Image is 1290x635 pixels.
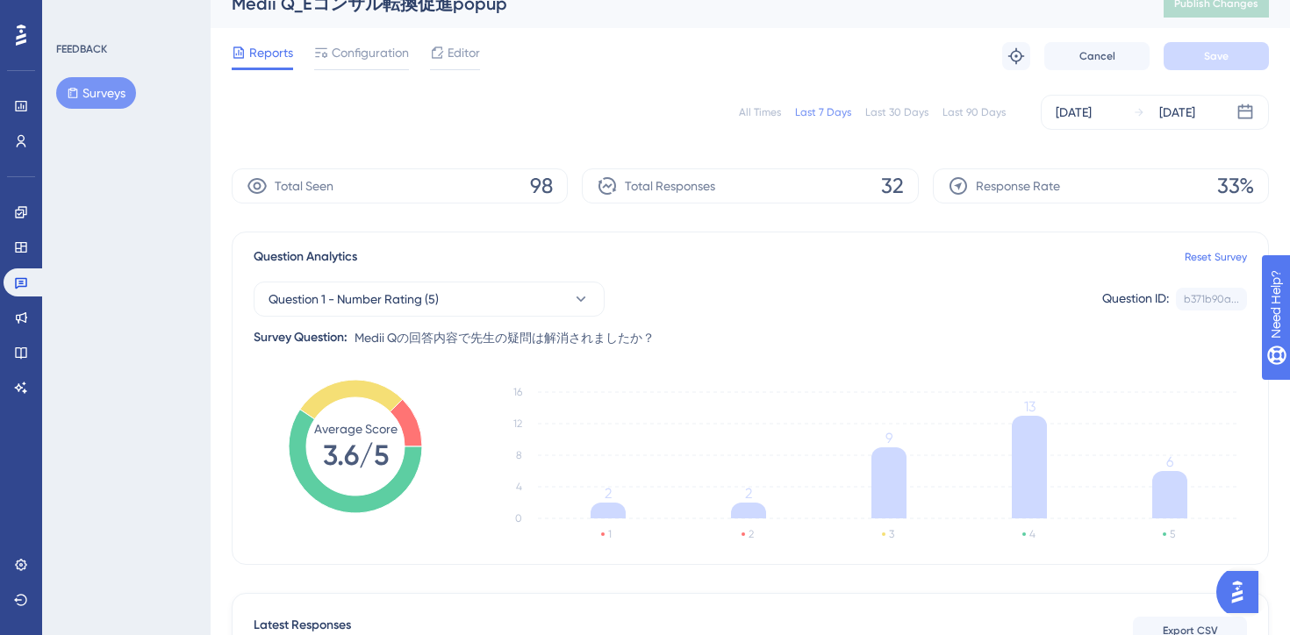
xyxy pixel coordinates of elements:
button: Question 1 - Number Rating (5) [254,282,605,317]
span: 98 [530,172,553,200]
span: Configuration [332,42,409,63]
div: All Times [739,105,781,119]
tspan: 16 [513,386,522,398]
span: Response Rate [976,175,1060,196]
span: Need Help? [41,4,110,25]
div: b371b90a... [1184,292,1239,306]
tspan: Average Score [314,422,398,436]
div: [DATE] [1056,102,1092,123]
tspan: 4 [516,481,522,493]
span: Editor [448,42,480,63]
span: Reports [249,42,293,63]
text: 1 [608,528,612,540]
div: FEEDBACK [56,42,107,56]
button: Cancel [1044,42,1150,70]
div: Last 7 Days [795,105,851,119]
text: 4 [1029,528,1036,540]
div: Last 90 Days [942,105,1006,119]
button: Save [1164,42,1269,70]
span: 32 [881,172,904,200]
div: Survey Question: [254,327,348,348]
tspan: 9 [885,430,892,446]
span: Total Seen [275,175,333,196]
tspan: 0 [515,512,522,524]
iframe: UserGuiding AI Assistant Launcher [1216,566,1269,618]
text: 5 [1170,528,1175,540]
tspan: 6 [1166,453,1173,470]
span: 33% [1217,172,1254,200]
span: Cancel [1079,49,1115,63]
span: Question 1 - Number Rating (5) [269,289,439,310]
tspan: 2 [605,485,612,502]
div: Question ID: [1102,288,1169,310]
tspan: 3.6/5 [323,439,389,472]
tspan: 13 [1024,398,1036,415]
tspan: 2 [745,485,752,502]
tspan: 8 [516,449,522,461]
text: 2 [749,528,754,540]
span: Question Analytics [254,246,357,268]
a: Reset Survey [1185,250,1247,264]
button: Surveys [56,77,136,109]
span: Medii Qの回答内容で先生の疑問は解消されましたか？ [355,327,655,348]
div: Last 30 Days [865,105,928,119]
tspan: 12 [513,417,522,430]
span: Save [1204,49,1229,63]
span: Total Responses [625,175,715,196]
text: 3 [889,528,894,540]
div: [DATE] [1159,102,1195,123]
